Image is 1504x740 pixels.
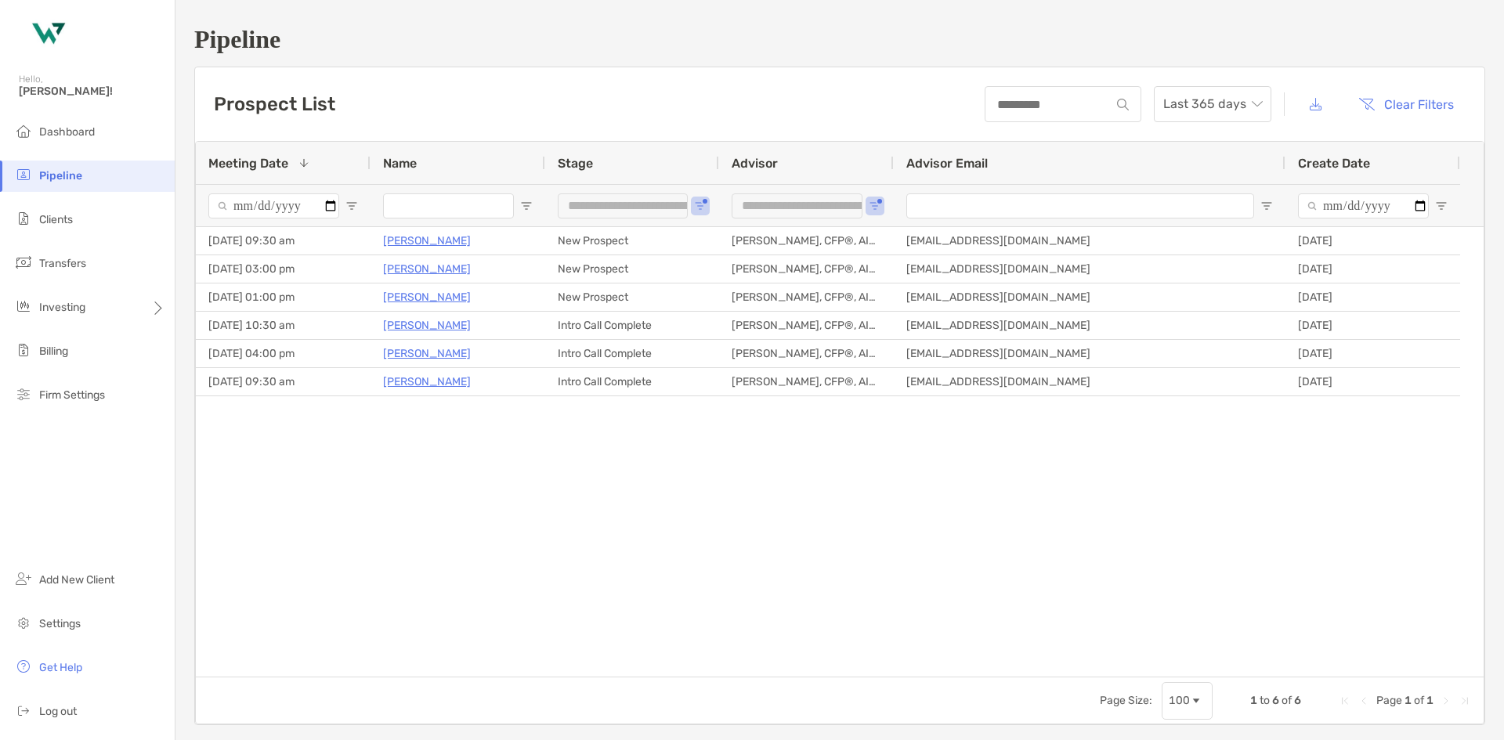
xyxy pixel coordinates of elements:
a: [PERSON_NAME] [383,316,471,335]
span: 6 [1294,694,1301,707]
span: [PERSON_NAME]! [19,85,165,98]
span: Name [383,156,417,171]
div: [DATE] [1285,312,1460,339]
div: [EMAIL_ADDRESS][DOMAIN_NAME] [894,255,1285,283]
span: Stage [558,156,593,171]
div: [PERSON_NAME], CFP®, AIF®, CRPC [719,340,894,367]
div: [PERSON_NAME], CFP®, AIF®, CRPC [719,368,894,395]
button: Open Filter Menu [345,200,358,212]
div: Intro Call Complete [545,368,719,395]
button: Open Filter Menu [869,200,881,212]
span: of [1414,694,1424,707]
img: firm-settings icon [14,384,33,403]
a: [PERSON_NAME] [383,259,471,279]
div: Previous Page [1358,695,1370,707]
button: Open Filter Menu [694,200,707,212]
a: [PERSON_NAME] [383,287,471,307]
div: First Page [1339,695,1351,707]
h3: Prospect List [214,93,335,115]
span: Pipeline [39,169,82,182]
div: [EMAIL_ADDRESS][DOMAIN_NAME] [894,227,1285,254]
button: Clear Filters [1347,87,1466,121]
div: [DATE] [1285,340,1460,367]
div: [DATE] [1285,368,1460,395]
div: [PERSON_NAME], CFP®, AIF®, CRPC [719,227,894,254]
div: Page Size [1162,682,1213,720]
div: Intro Call Complete [545,312,719,339]
span: 1 [1250,694,1257,707]
span: Advisor Email [906,156,988,171]
span: Advisor [732,156,778,171]
div: Intro Call Complete [545,340,719,367]
div: [DATE] [1285,255,1460,283]
h1: Pipeline [194,25,1485,54]
a: [PERSON_NAME] [383,372,471,392]
div: Last Page [1459,695,1471,707]
span: Last 365 days [1163,87,1262,121]
div: [EMAIL_ADDRESS][DOMAIN_NAME] [894,283,1285,311]
span: Dashboard [39,125,95,139]
span: 1 [1426,694,1433,707]
img: Zoe Logo [19,6,75,63]
a: [PERSON_NAME] [383,231,471,251]
div: New Prospect [545,255,719,283]
input: Create Date Filter Input [1298,193,1429,218]
input: Advisor Email Filter Input [906,193,1254,218]
div: [EMAIL_ADDRESS][DOMAIN_NAME] [894,340,1285,367]
div: New Prospect [545,227,719,254]
div: 100 [1169,694,1190,707]
span: Investing [39,301,85,314]
div: [DATE] [1285,283,1460,311]
img: dashboard icon [14,121,33,140]
img: logout icon [14,701,33,720]
span: Firm Settings [39,388,105,402]
span: Transfers [39,257,86,270]
div: Page Size: [1100,694,1152,707]
div: [DATE] 09:30 am [196,227,371,254]
div: [DATE] 10:30 am [196,312,371,339]
span: Billing [39,345,68,358]
div: [PERSON_NAME], CFP®, AIF®, CRPC [719,255,894,283]
input: Name Filter Input [383,193,514,218]
span: Page [1376,694,1402,707]
img: input icon [1117,99,1129,110]
button: Open Filter Menu [1435,200,1448,212]
div: Next Page [1440,695,1452,707]
input: Meeting Date Filter Input [208,193,339,218]
div: [EMAIL_ADDRESS][DOMAIN_NAME] [894,312,1285,339]
img: settings icon [14,613,33,632]
div: [DATE] 09:30 am [196,368,371,395]
span: Add New Client [39,573,114,587]
img: get-help icon [14,657,33,676]
span: Clients [39,213,73,226]
span: of [1282,694,1292,707]
img: clients icon [14,209,33,228]
span: 6 [1272,694,1279,707]
div: [DATE] 03:00 pm [196,255,371,283]
img: pipeline icon [14,165,33,184]
img: transfers icon [14,253,33,272]
div: [PERSON_NAME], CFP®, AIF®, CRPC [719,312,894,339]
div: [DATE] 01:00 pm [196,283,371,311]
span: Get Help [39,661,82,674]
span: Create Date [1298,156,1370,171]
button: Open Filter Menu [520,200,533,212]
button: Open Filter Menu [1260,200,1273,212]
span: 1 [1405,694,1412,707]
img: billing icon [14,341,33,359]
span: Log out [39,705,77,718]
div: New Prospect [545,283,719,311]
img: investing icon [14,297,33,316]
span: Settings [39,617,81,630]
a: [PERSON_NAME] [383,344,471,363]
div: [DATE] [1285,227,1460,254]
div: [EMAIL_ADDRESS][DOMAIN_NAME] [894,368,1285,395]
span: to [1260,694,1270,707]
span: Meeting Date [208,156,288,171]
